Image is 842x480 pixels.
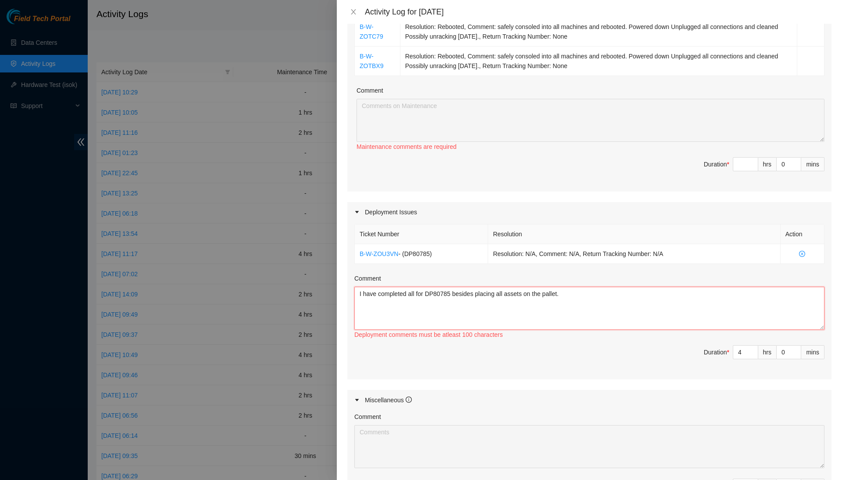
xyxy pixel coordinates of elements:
[360,53,383,69] a: B-W-ZOTBX9
[488,224,780,244] th: Resolution
[357,142,824,152] div: Maintenance comments are required
[354,274,381,283] label: Comment
[354,397,360,403] span: caret-right
[781,224,824,244] th: Action
[347,390,831,410] div: Miscellaneous info-circle
[355,224,488,244] th: Ticket Number
[406,397,412,403] span: info-circle
[704,159,729,169] div: Duration
[488,244,780,264] td: Resolution: N/A, Comment: N/A, Return Tracking Number: N/A
[360,250,398,257] a: B-W-ZOU3VN
[785,251,819,257] span: close-circle
[801,157,824,171] div: mins
[398,250,432,257] span: - ( DP80785 )
[400,47,797,76] td: Resolution: Rebooted, Comment: safely consoled into all machines and rebooted. Powered down Unplu...
[347,202,831,222] div: Deployment Issues
[354,209,360,215] span: caret-right
[357,86,383,95] label: Comment
[354,412,381,422] label: Comment
[758,157,777,171] div: hrs
[400,17,797,47] td: Resolution: Rebooted, Comment: safely consoled into all machines and rebooted. Powered down Unplu...
[354,287,824,330] textarea: Comment
[758,345,777,359] div: hrs
[365,7,831,17] div: Activity Log for [DATE]
[354,425,824,468] textarea: Comment
[354,330,824,339] div: Deployment comments must be atleast 100 characters
[357,99,824,142] textarea: Comment
[704,347,729,357] div: Duration
[347,8,360,16] button: Close
[350,8,357,15] span: close
[801,345,824,359] div: mins
[365,395,412,405] div: Miscellaneous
